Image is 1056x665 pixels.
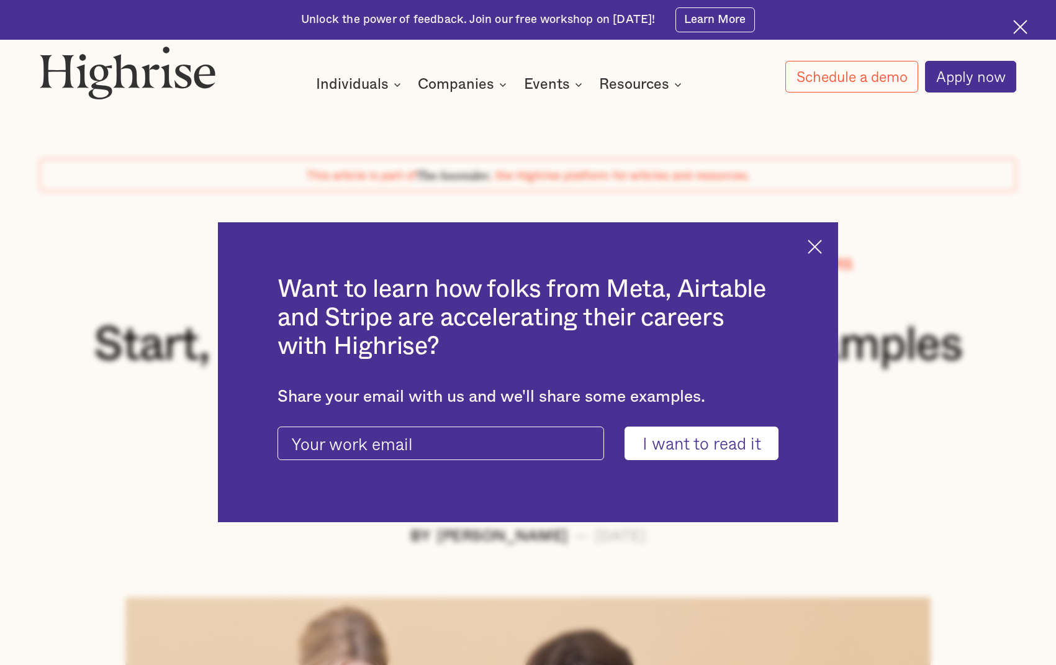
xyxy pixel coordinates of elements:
[675,7,756,33] a: Learn More
[278,387,779,407] div: Share your email with us and we'll share some examples.
[316,77,389,92] div: Individuals
[278,427,605,459] input: Your work email
[278,427,779,459] form: current-ascender-blog-article-modal-form
[524,77,586,92] div: Events
[418,77,494,92] div: Companies
[599,77,669,92] div: Resources
[1013,20,1027,34] img: Cross icon
[925,61,1016,93] a: Apply now
[418,77,510,92] div: Companies
[316,77,405,92] div: Individuals
[625,427,778,459] input: I want to read it
[278,275,779,361] h2: Want to learn how folks from Meta, Airtable and Stripe are accelerating their careers with Highrise?
[40,46,216,99] img: Highrise logo
[524,77,570,92] div: Events
[301,12,656,27] div: Unlock the power of feedback. Join our free workshop on [DATE]!
[808,240,822,254] img: Cross icon
[599,77,685,92] div: Resources
[785,61,918,93] a: Schedule a demo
